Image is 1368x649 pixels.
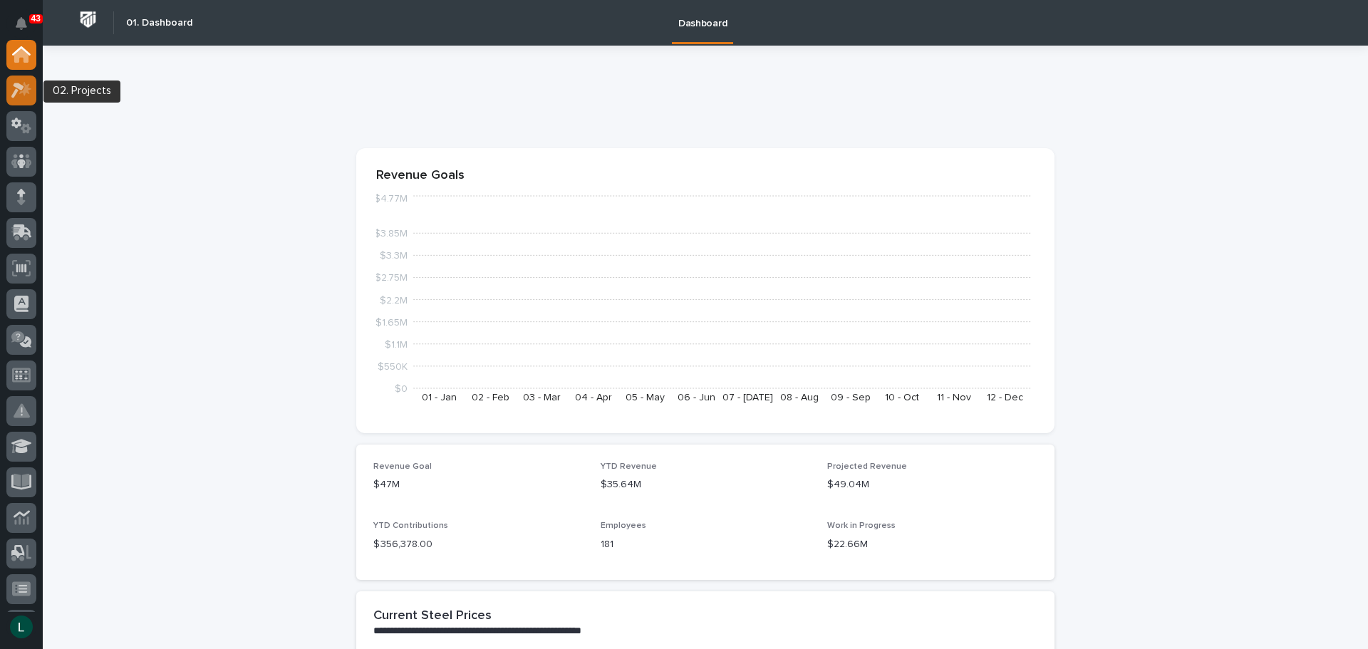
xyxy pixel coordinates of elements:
[395,384,408,394] tspan: $0
[827,477,1037,492] p: $49.04M
[827,521,896,530] span: Work in Progress
[885,393,919,403] text: 10 - Oct
[678,393,715,403] text: 06 - Jun
[827,537,1037,552] p: $22.66M
[523,393,561,403] text: 03 - Mar
[373,521,448,530] span: YTD Contributions
[937,393,971,403] text: 11 - Nov
[575,393,612,403] text: 04 - Apr
[472,393,509,403] text: 02 - Feb
[6,612,36,642] button: users-avatar
[376,168,1035,184] p: Revenue Goals
[126,17,192,29] h2: 01. Dashboard
[601,477,811,492] p: $35.64M
[373,477,584,492] p: $47M
[374,229,408,239] tspan: $3.85M
[75,6,101,33] img: Workspace Logo
[374,194,408,204] tspan: $4.77M
[380,251,408,261] tspan: $3.3M
[18,17,36,40] div: Notifications43
[422,393,457,403] text: 01 - Jan
[375,273,408,283] tspan: $2.75M
[601,537,811,552] p: 181
[827,462,907,471] span: Projected Revenue
[780,393,819,403] text: 08 - Aug
[31,14,41,24] p: 43
[385,339,408,349] tspan: $1.1M
[601,521,646,530] span: Employees
[6,9,36,38] button: Notifications
[831,393,871,403] text: 09 - Sep
[378,361,408,371] tspan: $550K
[380,295,408,305] tspan: $2.2M
[373,462,432,471] span: Revenue Goal
[626,393,665,403] text: 05 - May
[601,462,657,471] span: YTD Revenue
[722,393,773,403] text: 07 - [DATE]
[987,393,1023,403] text: 12 - Dec
[373,537,584,552] p: $ 356,378.00
[375,317,408,327] tspan: $1.65M
[373,608,492,624] h2: Current Steel Prices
